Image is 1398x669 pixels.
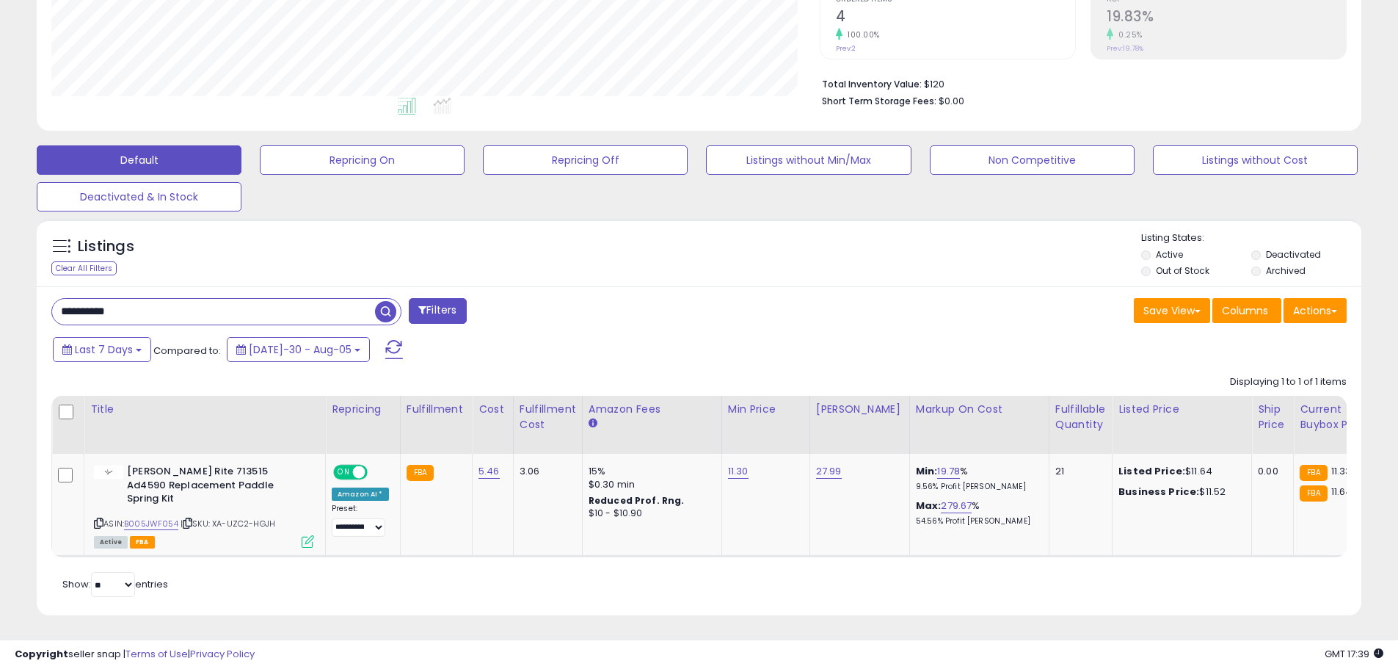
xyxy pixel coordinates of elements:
p: 9.56% Profit [PERSON_NAME] [916,482,1038,492]
button: Repricing On [260,145,465,175]
button: Non Competitive [930,145,1135,175]
div: Ship Price [1258,402,1287,433]
div: % [916,465,1038,492]
label: Out of Stock [1156,264,1209,277]
div: seller snap | | [15,648,255,662]
a: 11.30 [728,464,749,479]
div: Preset: [332,504,389,537]
b: [PERSON_NAME] Rite 713515 Ad4590 Replacement Paddle Spring Kit [127,465,305,510]
div: ASIN: [94,465,314,546]
button: Repricing Off [483,145,688,175]
button: Filters [409,298,466,324]
span: 2025-08-13 17:39 GMT [1325,647,1383,661]
span: Columns [1222,303,1268,318]
strong: Copyright [15,647,68,661]
small: FBA [1300,485,1327,502]
div: Displaying 1 to 1 of 1 items [1230,375,1347,389]
span: All listings currently available for purchase on Amazon [94,536,128,549]
button: Listings without Min/Max [706,145,911,175]
div: Fulfillment [407,402,466,417]
b: Total Inventory Value: [822,78,922,90]
button: Default [37,145,241,175]
span: FBA [130,536,155,549]
div: $11.64 [1118,465,1240,478]
small: Amazon Fees. [589,417,597,430]
a: 279.67 [941,499,972,513]
div: Listed Price [1118,402,1245,417]
span: Last 7 Days [75,342,133,357]
div: $10 - $10.90 [589,507,710,520]
div: Cost [478,402,507,417]
div: Min Price [728,402,804,417]
b: Reduced Prof. Rng. [589,494,685,507]
span: ON [335,466,353,479]
span: 11.33 [1331,464,1352,478]
small: FBA [1300,465,1327,481]
span: 11.64 [1331,485,1353,499]
small: 0.25% [1113,29,1143,40]
small: Prev: 19.78% [1107,44,1143,53]
div: Amazon AI * [332,488,389,501]
b: Min: [916,464,938,478]
span: [DATE]-30 - Aug-05 [249,342,352,357]
b: Max: [916,499,942,513]
div: Markup on Cost [916,402,1043,417]
h2: 4 [836,8,1075,28]
a: 5.46 [478,464,500,479]
div: Current Buybox Price [1300,402,1375,433]
div: 15% [589,465,710,478]
div: 0.00 [1258,465,1282,478]
small: Prev: 2 [836,44,856,53]
span: | SKU: XA-UZC2-HGJH [181,518,275,529]
div: $11.52 [1118,485,1240,499]
th: The percentage added to the cost of goods (COGS) that forms the calculator for Min & Max prices. [909,396,1049,454]
a: 27.99 [816,464,842,479]
button: Listings without Cost [1153,145,1358,175]
button: Columns [1212,298,1281,323]
div: Fulfillment Cost [520,402,576,433]
div: Amazon Fees [589,402,716,417]
div: 21 [1055,465,1101,478]
b: Listed Price: [1118,464,1185,478]
div: Clear All Filters [51,261,117,275]
label: Active [1156,248,1183,261]
small: FBA [407,465,434,481]
div: [PERSON_NAME] [816,402,903,417]
span: OFF [365,466,389,479]
div: % [916,499,1038,527]
div: 3.06 [520,465,571,478]
a: Privacy Policy [190,647,255,661]
label: Deactivated [1266,248,1321,261]
button: Last 7 Days [53,337,151,362]
button: Deactivated & In Stock [37,182,241,211]
a: B005JWF054 [124,518,178,530]
div: Fulfillable Quantity [1055,402,1106,433]
p: 54.56% Profit [PERSON_NAME] [916,516,1038,527]
small: 100.00% [842,29,880,40]
b: Business Price: [1118,485,1199,499]
li: $120 [822,74,1336,92]
h2: 19.83% [1107,8,1346,28]
button: [DATE]-30 - Aug-05 [227,337,370,362]
span: Compared to: [153,344,221,358]
div: $0.30 min [589,478,710,491]
h5: Listings [78,236,134,257]
p: Listing States: [1141,231,1361,245]
div: Title [90,402,319,417]
b: Short Term Storage Fees: [822,95,936,107]
button: Save View [1134,298,1210,323]
a: 19.78 [937,464,960,479]
button: Actions [1284,298,1347,323]
div: Repricing [332,402,394,417]
img: 11vpQqpa0VL._SL40_.jpg [94,466,123,479]
a: Terms of Use [125,647,188,661]
span: $0.00 [939,94,964,108]
span: Show: entries [62,577,168,591]
label: Archived [1266,264,1306,277]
